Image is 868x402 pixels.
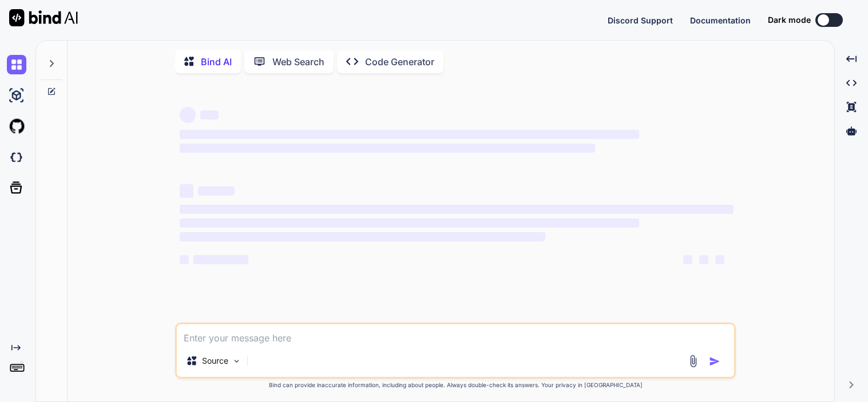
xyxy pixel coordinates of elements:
span: ‌ [198,186,235,196]
img: ai-studio [7,86,26,105]
p: Source [202,355,228,367]
span: Documentation [690,15,751,25]
img: Bind AI [9,9,78,26]
img: attachment [687,355,700,368]
img: darkCloudIdeIcon [7,148,26,167]
span: Discord Support [608,15,673,25]
p: Bind can provide inaccurate information, including about people. Always double-check its answers.... [175,381,736,389]
span: ‌ [193,255,248,264]
p: Bind AI [201,55,232,69]
p: Code Generator [365,55,434,69]
span: ‌ [180,255,189,264]
span: ‌ [699,255,708,264]
span: ‌ [180,205,734,214]
button: Discord Support [608,14,673,26]
img: Pick Models [232,356,241,366]
span: ‌ [180,184,193,198]
span: ‌ [180,218,639,228]
span: ‌ [180,232,545,241]
span: ‌ [180,144,595,153]
img: githubLight [7,117,26,136]
img: chat [7,55,26,74]
span: ‌ [180,130,639,139]
p: Web Search [272,55,324,69]
button: Documentation [690,14,751,26]
span: Dark mode [768,14,811,26]
span: ‌ [683,255,692,264]
span: ‌ [715,255,724,264]
img: icon [709,356,720,367]
span: ‌ [180,107,196,123]
span: ‌ [200,110,219,120]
